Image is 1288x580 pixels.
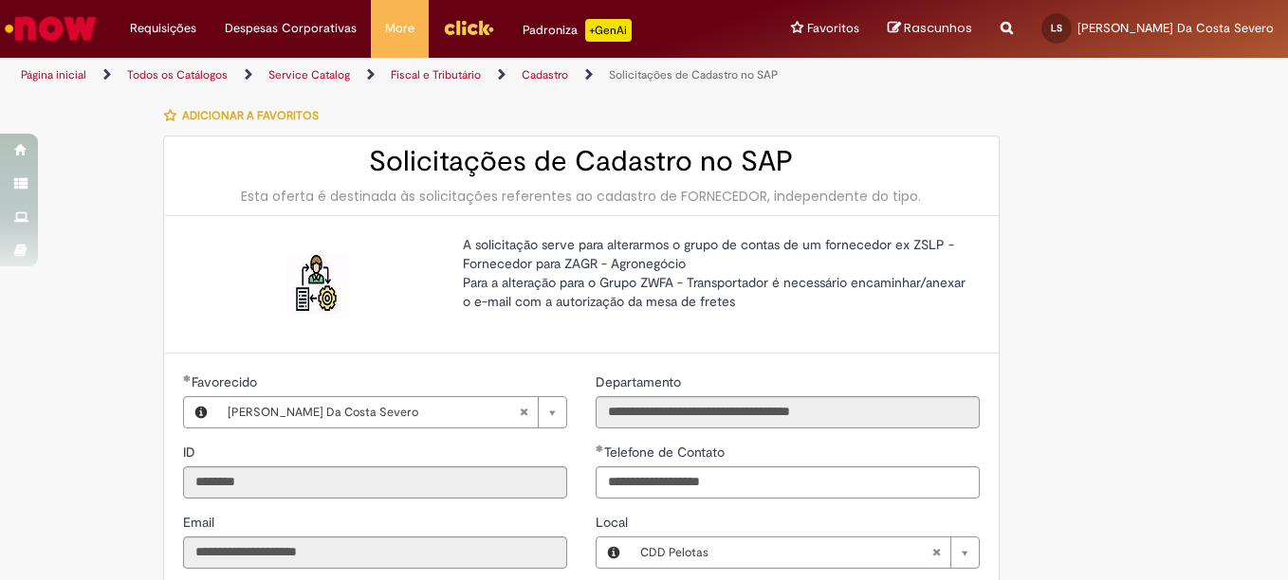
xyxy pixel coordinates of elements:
input: Departamento [596,396,980,428]
div: Padroniza [523,19,632,42]
div: Esta oferta é destinada às solicitações referentes ao cadastro de FORNECEDOR, independente do tipo. [183,187,980,206]
a: CDD PelotasLimpar campo Local [631,537,979,568]
a: Todos os Catálogos [127,67,228,82]
img: ServiceNow [2,9,100,47]
button: Local, Visualizar este registro CDD Pelotas [597,537,631,568]
span: [PERSON_NAME] Da Costa Severo [1077,20,1274,36]
abbr: Limpar campo Local [922,537,950,568]
span: Requisições [130,19,196,38]
span: Rascunhos [904,19,972,37]
p: A solicitação serve para alterarmos o grupo de contas de um fornecedor ex ZSLP - Fornecedor para ... [463,235,966,311]
span: Obrigatório Preenchido [596,444,604,452]
label: Somente leitura - Departamento [596,372,685,391]
a: Solicitações de Cadastro no SAP [609,67,778,82]
a: Service Catalog [268,67,350,82]
span: More [385,19,414,38]
img: Solicitações de Cadastro no SAP [285,254,346,315]
span: Necessários - Favorecido [192,373,261,390]
h2: Solicitações de Cadastro no SAP [183,146,980,177]
a: Página inicial [21,67,86,82]
span: Telefone de Contato [604,444,728,461]
input: Telefone de Contato [596,466,980,498]
button: Adicionar a Favoritos [163,96,329,136]
a: [PERSON_NAME] Da Costa SeveroLimpar campo Favorecido [218,397,566,427]
span: Despesas Corporativas [225,19,357,38]
span: CDD Pelotas [640,537,931,568]
label: Somente leitura - ID [183,443,199,462]
a: Rascunhos [888,20,972,38]
button: Favorecido, Visualizar este registro Lara Bispo Da Costa Severo [184,397,218,427]
a: Cadastro [522,67,568,82]
span: LS [1051,22,1062,34]
span: Obrigatório Preenchido [183,374,192,382]
input: ID [183,466,567,498]
label: Somente leitura - Email [183,513,218,532]
span: [PERSON_NAME] Da Costa Severo [228,397,519,427]
span: Somente leitura - Departamento [596,373,685,390]
input: Email [183,536,567,569]
a: Fiscal e Tributário [391,67,481,82]
span: Adicionar a Favoritos [182,108,319,123]
ul: Trilhas de página [14,58,844,93]
p: +GenAi [585,19,632,42]
abbr: Limpar campo Favorecido [509,397,538,427]
span: Somente leitura - ID [183,444,199,461]
span: Somente leitura - Email [183,514,218,531]
img: click_logo_yellow_360x200.png [443,13,494,42]
span: Local [596,514,632,531]
span: Favoritos [807,19,859,38]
